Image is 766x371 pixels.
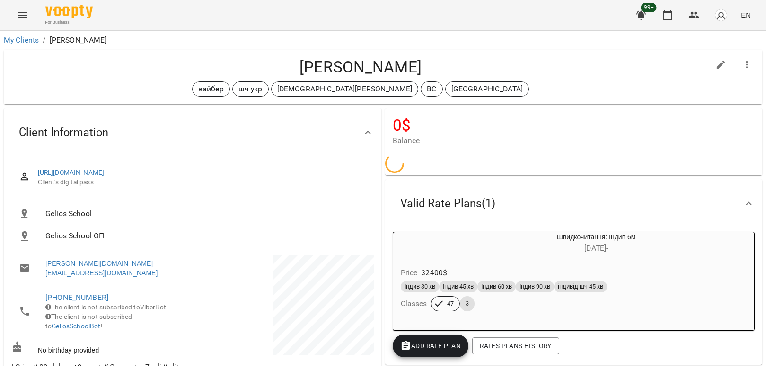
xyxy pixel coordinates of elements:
a: [URL][DOMAIN_NAME] [38,169,105,176]
h6: Price [401,266,418,280]
p: [DEMOGRAPHIC_DATA][PERSON_NAME] [277,83,413,95]
div: Valid Rate Plans(1) [385,179,763,228]
div: Швидкочитання: Індив 6м [439,232,755,255]
li: / [43,35,45,46]
span: 3 [460,299,475,308]
h4: 0 $ [393,116,755,135]
div: шч укр [232,81,269,97]
p: [GEOGRAPHIC_DATA] [451,83,523,95]
span: Add Rate plan [400,340,461,352]
p: [PERSON_NAME] [50,35,107,46]
nav: breadcrumb [4,35,762,46]
span: Client Information [19,125,108,140]
span: Індив 30 хв [401,282,439,291]
span: Gelios School [45,208,366,219]
button: Add Rate plan [393,335,469,357]
span: [DATE] - [584,244,608,253]
h6: Classes [401,297,427,310]
span: Valid Rate Plans ( 1 ) [400,196,495,211]
a: My Clients [4,36,39,45]
a: [PERSON_NAME][DOMAIN_NAME][EMAIL_ADDRESS][DOMAIN_NAME] [45,259,183,278]
a: GeliosSchoolBot [52,322,100,330]
p: шч укр [238,83,263,95]
span: Balance [393,135,755,146]
span: Gelios School ОП [45,230,366,242]
span: The client is not subscribed to ViberBot! [45,303,168,311]
div: [GEOGRAPHIC_DATA] [445,81,529,97]
span: For Business [45,19,93,26]
div: Швидкочитання: Індив 6м [393,232,439,255]
button: EN [737,6,755,24]
div: вайбер [192,81,230,97]
div: ВС [421,81,442,97]
span: Індив 45 хв [439,282,477,291]
img: Voopty Logo [45,5,93,18]
span: 99+ [641,3,657,12]
div: No birthday provided [9,339,193,357]
span: Client's digital pass [38,178,366,187]
span: 47 [441,299,459,308]
p: вайбер [198,83,224,95]
span: Індив 90 хв [516,282,554,291]
button: Menu [11,4,34,27]
a: [PHONE_NUMBER] [45,293,108,302]
button: Rates Plans History [472,337,559,354]
span: Rates Plans History [480,340,551,352]
div: Client Information [4,108,381,157]
h4: [PERSON_NAME] [11,57,710,77]
span: Індив 60 хв [477,282,516,291]
button: Швидкочитання: Індив 6м[DATE]- Price32400$Індив 30 хвІндив 45 хвІндив 60 хвІндив 90 хвіндивід шч ... [393,232,755,323]
span: індивід шч 45 хв [554,282,607,291]
span: The client is not subscribed to ! [45,313,132,330]
span: EN [741,10,751,20]
div: [DEMOGRAPHIC_DATA][PERSON_NAME] [271,81,419,97]
img: avatar_s.png [714,9,728,22]
p: 32400 $ [421,267,447,279]
p: ВС [427,83,436,95]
